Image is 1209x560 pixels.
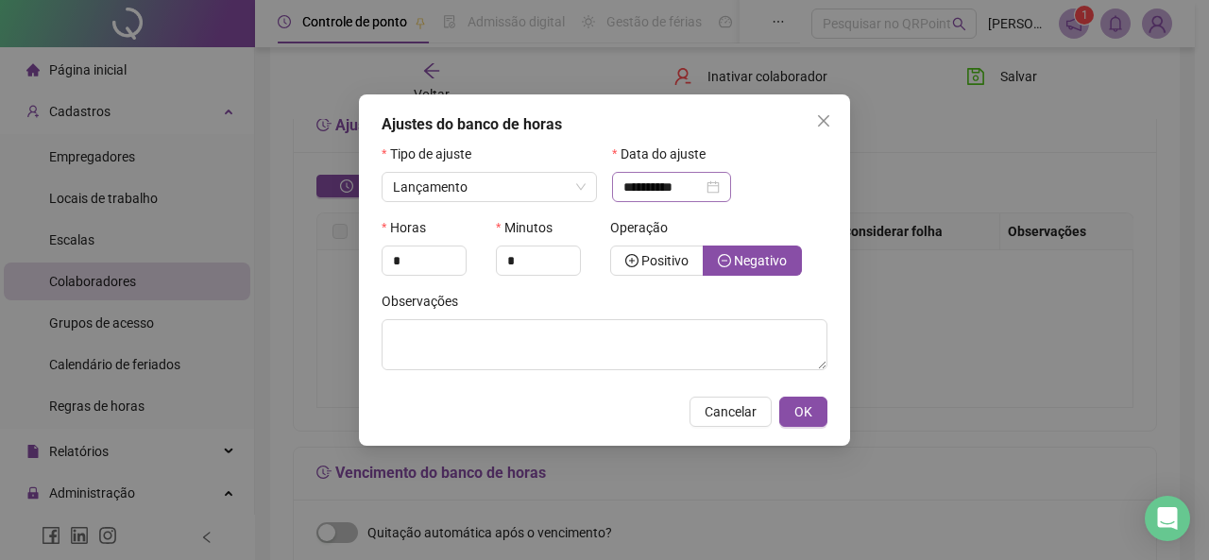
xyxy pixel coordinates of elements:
[496,217,565,238] label: Minutos
[779,397,827,427] button: OK
[794,401,812,422] span: OK
[690,397,772,427] button: Cancelar
[734,253,787,268] span: Negativo
[393,179,468,195] span: Lançamento
[1145,496,1190,541] div: Open Intercom Messenger
[382,113,827,136] div: Ajustes do banco de horas
[705,401,757,422] span: Cancelar
[625,254,639,267] span: plus-circle
[382,144,484,164] label: Tipo de ajuste
[809,106,839,136] button: Close
[641,253,689,268] span: Positivo
[718,254,731,267] span: minus-circle
[382,291,470,312] label: Observações
[610,217,680,238] label: Operação
[816,113,831,128] span: close
[612,144,718,164] label: Data do ajuste
[382,217,438,238] label: Horas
